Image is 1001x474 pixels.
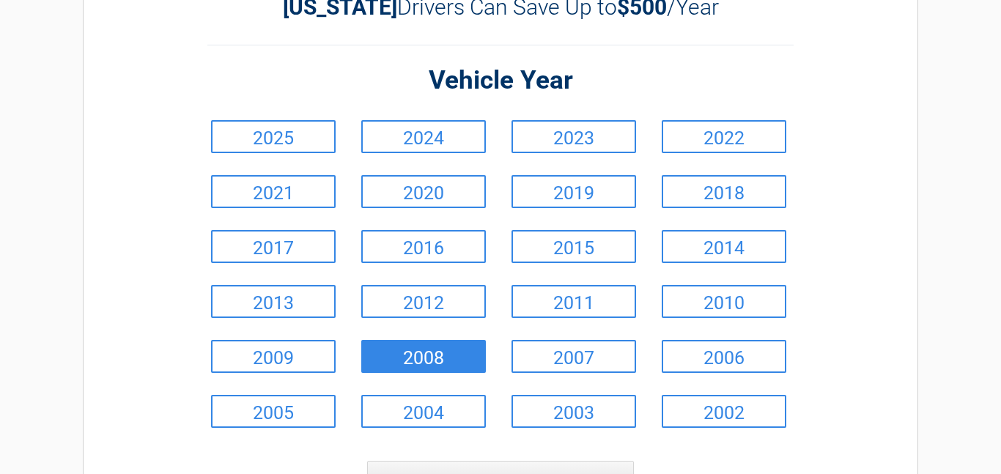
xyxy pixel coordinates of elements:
a: 2002 [662,395,786,428]
a: 2024 [361,120,486,153]
a: 2020 [361,175,486,208]
a: 2006 [662,340,786,373]
a: 2012 [361,285,486,318]
a: 2003 [511,395,636,428]
a: 2007 [511,340,636,373]
a: 2017 [211,230,336,263]
a: 2015 [511,230,636,263]
a: 2005 [211,395,336,428]
a: 2016 [361,230,486,263]
a: 2014 [662,230,786,263]
a: 2013 [211,285,336,318]
a: 2011 [511,285,636,318]
a: 2010 [662,285,786,318]
a: 2023 [511,120,636,153]
a: 2008 [361,340,486,373]
a: 2019 [511,175,636,208]
a: 2021 [211,175,336,208]
a: 2022 [662,120,786,153]
a: 2004 [361,395,486,428]
a: 2018 [662,175,786,208]
h2: Vehicle Year [207,64,794,98]
a: 2009 [211,340,336,373]
a: 2025 [211,120,336,153]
